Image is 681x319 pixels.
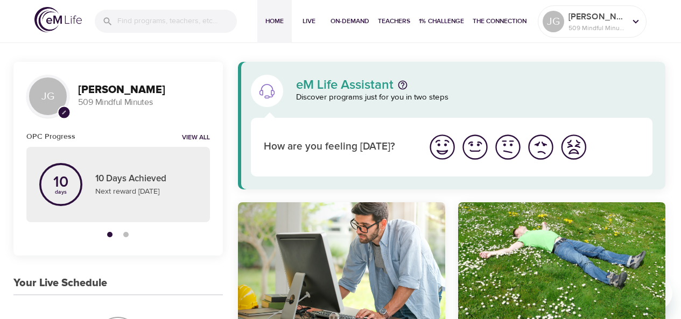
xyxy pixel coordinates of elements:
span: Live [296,16,322,27]
button: I'm feeling bad [524,131,557,164]
button: I'm feeling great [426,131,459,164]
span: The Connection [473,16,526,27]
img: logo [34,7,82,32]
button: Ten Short Everyday Mindfulness Practices [238,202,445,319]
span: On-Demand [331,16,369,27]
h3: Your Live Schedule [13,277,107,289]
button: I'm feeling worst [557,131,590,164]
button: I'm feeling good [459,131,492,164]
h3: [PERSON_NAME] [78,84,210,96]
p: 10 Days Achieved [95,172,197,186]
button: Mindful Daily [458,202,665,319]
input: Find programs, teachers, etc... [117,10,237,33]
p: Next reward [DATE] [95,186,197,197]
div: JG [26,75,69,118]
span: Teachers [378,16,410,27]
p: 10 [53,175,68,190]
img: great [427,132,457,162]
p: Discover programs just for you in two steps [296,91,653,104]
img: ok [493,132,523,162]
iframe: Button to launch messaging window [638,276,672,310]
img: bad [526,132,556,162]
p: eM Life Assistant [296,79,394,91]
p: days [53,190,68,194]
div: JG [543,11,564,32]
a: View all notifications [182,133,210,143]
img: worst [559,132,588,162]
img: eM Life Assistant [258,82,276,100]
h6: OPC Progress [26,131,75,143]
p: How are you feeling [DATE]? [264,139,413,155]
span: Home [262,16,287,27]
img: good [460,132,490,162]
p: 509 Mindful Minutes [78,96,210,109]
p: 509 Mindful Minutes [568,23,626,33]
p: [PERSON_NAME] [568,10,626,23]
span: 1% Challenge [419,16,464,27]
button: I'm feeling ok [492,131,524,164]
